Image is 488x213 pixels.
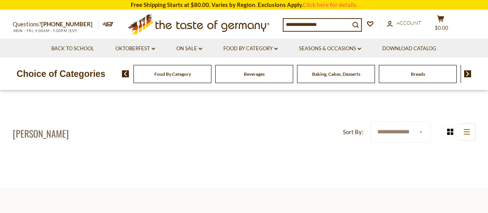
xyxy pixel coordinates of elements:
[299,44,361,53] a: Seasons & Occasions
[464,70,471,77] img: next arrow
[435,25,448,31] span: $0.00
[13,29,78,33] span: MON - FRI, 9:00AM - 5:00PM (EST)
[387,19,421,27] a: Account
[115,44,155,53] a: Oktoberfest
[312,71,360,77] a: Baking, Cakes, Desserts
[154,71,191,77] a: Food By Category
[122,70,129,77] img: previous arrow
[13,19,98,29] p: Questions?
[13,128,69,139] h1: [PERSON_NAME]
[343,127,363,137] label: Sort By:
[382,44,436,53] a: Download Catalog
[397,20,421,26] span: Account
[51,44,94,53] a: Back to School
[244,71,265,77] a: Beverages
[176,44,202,53] a: On Sale
[223,44,278,53] a: Food By Category
[41,20,93,27] a: [PHONE_NUMBER]
[429,15,453,34] button: $0.00
[411,71,425,77] a: Breads
[303,1,358,8] a: Click here for details.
